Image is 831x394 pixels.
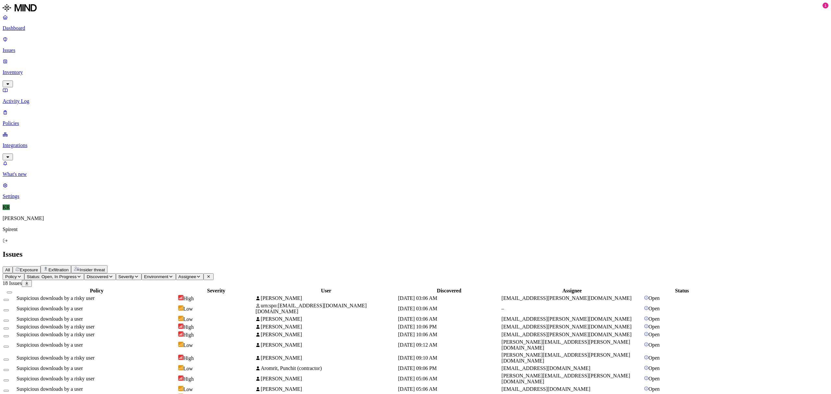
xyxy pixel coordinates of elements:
div: Assignee [502,288,643,294]
span: Exfiltration [48,267,68,272]
span: Open [649,306,660,311]
span: [PERSON_NAME] [261,355,302,361]
img: severity-high.svg [178,331,183,337]
span: Suspicious downloads by a risky user [17,376,94,381]
span: Discovered [87,274,108,279]
span: Low [183,366,193,371]
p: Dashboard [3,25,828,31]
img: status-open.svg [644,342,649,347]
button: Select row [4,320,9,322]
span: Environment [144,274,168,279]
img: status-open.svg [644,376,649,380]
img: status-open.svg [644,306,649,310]
span: [PERSON_NAME] [261,295,302,301]
div: Policy [17,288,177,294]
p: Activity Log [3,98,828,104]
span: Suspicious downloads by a user [17,306,83,311]
img: status-open.svg [644,332,649,336]
span: Exposure [20,267,38,272]
button: Select row [4,359,9,361]
button: Select row [4,390,9,392]
span: [DATE] 10:06 PM [398,324,437,329]
span: Insider threat [80,267,105,272]
span: Policy [5,274,17,279]
p: Integrations [3,142,828,148]
span: All [5,267,10,272]
span: [DATE] 09:06 PM [398,365,437,371]
span: [EMAIL_ADDRESS][PERSON_NAME][DOMAIN_NAME] [502,295,632,301]
button: Select all [7,291,12,293]
p: Issues [3,47,828,53]
button: Select row [4,346,9,348]
img: severity-high.svg [178,324,183,329]
span: High [183,376,194,382]
span: Open [649,316,660,322]
span: Aromrit, Punchit (contractor) [261,365,322,371]
div: User [255,288,397,294]
img: severity-high.svg [178,376,183,381]
span: [DATE] 09:12 AM [398,342,437,348]
span: [PERSON_NAME][EMAIL_ADDRESS][PERSON_NAME][DOMAIN_NAME] [502,373,630,384]
p: Settings [3,193,828,199]
img: MIND [3,3,37,13]
span: [PERSON_NAME] [261,386,302,392]
span: Open [649,332,660,337]
span: Status: Open, In Progress [27,274,77,279]
p: What's new [3,171,828,177]
span: Low [183,387,193,392]
span: [DATE] 03:06 AM [398,316,437,322]
span: Assignee [179,274,196,279]
span: [EMAIL_ADDRESS][PERSON_NAME][DOMAIN_NAME] [502,332,632,337]
span: High [183,296,194,301]
img: severity-low.svg [178,305,183,311]
button: Select row [4,327,9,329]
div: Discovered [398,288,500,294]
span: [EMAIL_ADDRESS][DOMAIN_NAME] [502,365,590,371]
span: [DATE] 03:06 AM [398,295,437,301]
img: severity-low.svg [178,365,183,370]
span: – [502,306,504,311]
span: [DATE] 05:06 AM [398,386,437,392]
span: 18 Issues [3,280,22,286]
img: severity-low.svg [178,316,183,321]
span: Severity [118,274,134,279]
img: severity-low.svg [178,342,183,347]
img: status-open.svg [644,324,649,328]
span: [EMAIL_ADDRESS][PERSON_NAME][DOMAIN_NAME] [502,324,632,329]
span: Suspicious downloads by a risky user [17,332,94,337]
div: 1 [823,3,828,8]
button: Select row [4,309,9,311]
img: severity-low.svg [178,386,183,391]
span: [EMAIL_ADDRESS][PERSON_NAME][DOMAIN_NAME] [502,316,632,322]
h2: Issues [3,250,828,259]
span: Open [649,386,660,392]
span: Suspicious downloads by a user [17,365,83,371]
p: Inventory [3,69,828,75]
span: [EMAIL_ADDRESS][DOMAIN_NAME] [502,386,590,392]
img: severity-high.svg [178,355,183,360]
button: Select row [4,369,9,371]
span: Open [649,324,660,329]
button: Select row [4,299,9,301]
span: [DATE] 03:06 AM [398,306,437,311]
span: Suspicious downloads by a risky user [17,355,94,361]
span: Open [649,342,660,348]
span: Suspicious downloads by a user [17,316,83,322]
img: severity-high.svg [178,295,183,300]
span: [PERSON_NAME] [261,324,302,329]
span: Low [183,342,193,348]
img: status-open.svg [644,295,649,300]
button: Select row [4,379,9,381]
img: status-open.svg [644,386,649,391]
span: [PERSON_NAME] [261,332,302,337]
p: Policies [3,120,828,126]
span: Suspicious downloads by a user [17,386,83,392]
span: High [183,324,194,330]
span: KR [3,204,10,210]
span: urn:spo:[EMAIL_ADDRESS][DOMAIN_NAME][DOMAIN_NAME] [255,303,366,314]
span: [PERSON_NAME] [261,342,302,348]
span: Open [649,295,660,301]
span: High [183,332,194,338]
span: Low [183,316,193,322]
span: [PERSON_NAME][EMAIL_ADDRESS][PERSON_NAME][DOMAIN_NAME] [502,352,630,363]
